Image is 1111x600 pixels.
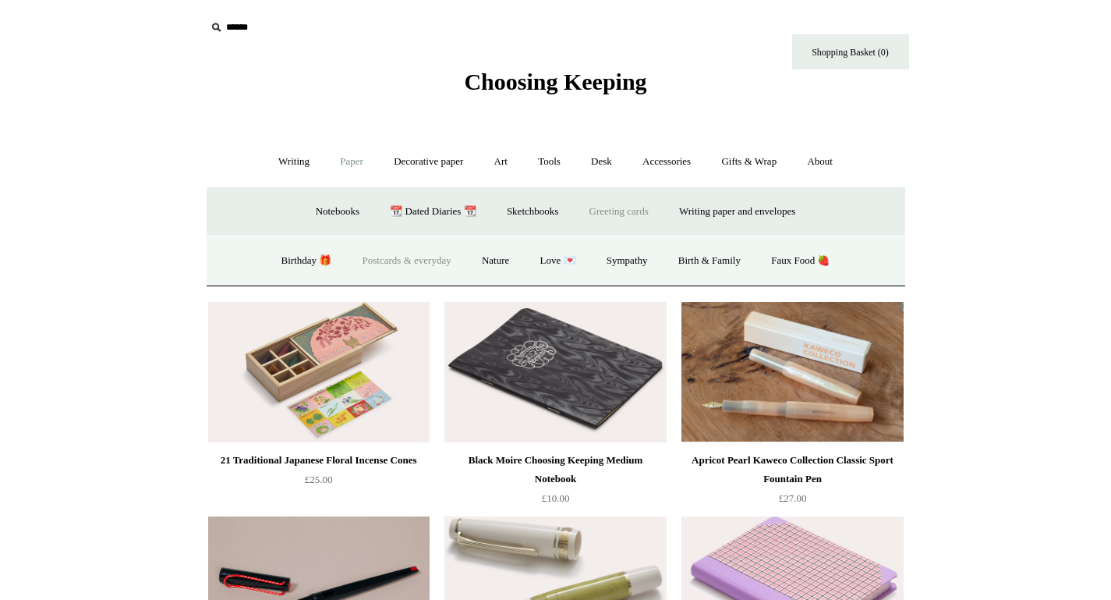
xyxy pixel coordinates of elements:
img: Black Moire Choosing Keeping Medium Notebook [444,302,666,442]
span: Choosing Keeping [464,69,646,94]
a: About [793,141,847,183]
a: Writing [264,141,324,183]
a: Birthday 🎁 [267,240,346,282]
a: Apricot Pearl Kaweco Collection Classic Sport Fountain Pen £27.00 [681,451,903,515]
a: Greeting cards [575,191,663,233]
img: Apricot Pearl Kaweco Collection Classic Sport Fountain Pen [681,302,903,442]
a: 📆 Dated Diaries 📆 [376,191,490,233]
a: Decorative paper [380,141,477,183]
a: Desk [577,141,626,183]
a: Nature [468,240,523,282]
a: 21 Traditional Japanese Floral Incense Cones 21 Traditional Japanese Floral Incense Cones [208,302,430,442]
a: Accessories [628,141,705,183]
a: Black Moire Choosing Keeping Medium Notebook Black Moire Choosing Keeping Medium Notebook [444,302,666,442]
a: Tools [524,141,575,183]
a: Black Moire Choosing Keeping Medium Notebook £10.00 [444,451,666,515]
span: £27.00 [779,492,807,504]
a: Postcards & everyday [349,240,465,282]
a: Birth & Family [664,240,755,282]
a: Sketchbooks [493,191,572,233]
a: Notebooks [302,191,373,233]
a: 21 Traditional Japanese Floral Incense Cones £25.00 [208,451,430,515]
a: Paper [326,141,377,183]
span: £10.00 [542,492,570,504]
span: £25.00 [305,474,333,485]
a: Shopping Basket (0) [792,34,909,69]
a: Faux Food 🍓 [757,240,844,282]
a: Apricot Pearl Kaweco Collection Classic Sport Fountain Pen Apricot Pearl Kaweco Collection Classi... [681,302,903,442]
a: Sympathy [593,240,662,282]
a: Art [480,141,522,183]
a: Writing paper and envelopes [665,191,809,233]
img: 21 Traditional Japanese Floral Incense Cones [208,302,430,442]
a: Gifts & Wrap [707,141,791,183]
div: Apricot Pearl Kaweco Collection Classic Sport Fountain Pen [685,451,899,488]
div: 21 Traditional Japanese Floral Incense Cones [212,451,426,470]
div: Black Moire Choosing Keeping Medium Notebook [448,451,662,488]
a: Love 💌 [526,240,590,282]
a: Choosing Keeping [464,81,646,92]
